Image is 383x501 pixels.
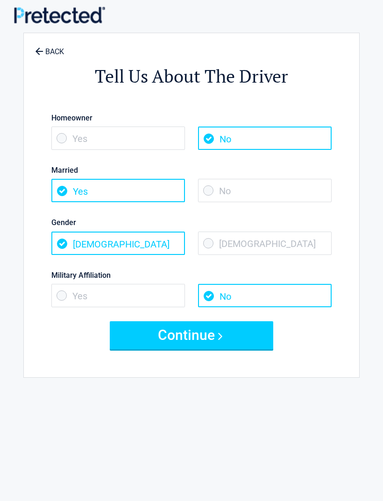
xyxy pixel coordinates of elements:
span: [DEMOGRAPHIC_DATA] [51,232,185,255]
span: Yes [51,127,185,150]
img: Main Logo [14,7,105,23]
span: No [198,284,332,307]
label: Military Affiliation [51,269,332,282]
label: Gender [51,216,332,229]
span: [DEMOGRAPHIC_DATA] [198,232,332,255]
label: Married [51,164,332,176]
a: BACK [33,39,66,56]
span: No [198,179,332,202]
span: Yes [51,179,185,202]
h2: Tell Us About The Driver [28,64,355,88]
span: Yes [51,284,185,307]
button: Continue [110,321,273,349]
label: Homeowner [51,112,332,124]
span: No [198,127,332,150]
